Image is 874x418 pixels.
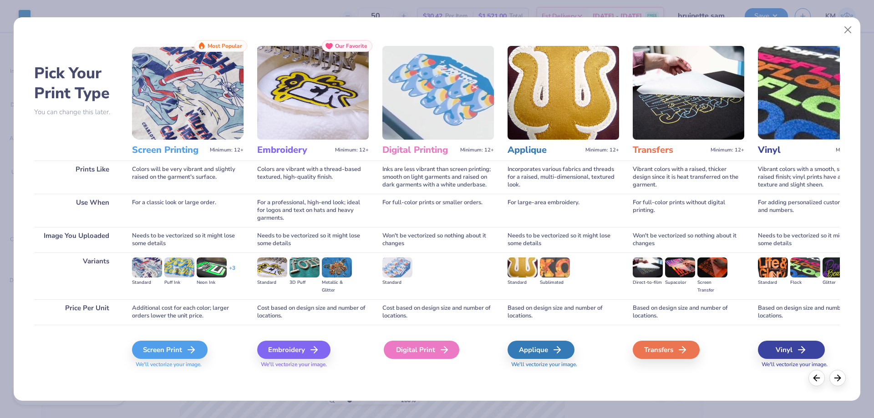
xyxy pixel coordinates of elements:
span: Minimum: 12+ [210,147,244,153]
h2: Pick Your Print Type [34,63,118,103]
div: For a classic look or large order. [132,194,244,227]
span: We'll vectorize your image. [257,361,369,368]
span: We'll vectorize your image. [758,361,869,368]
div: Standard [382,279,412,287]
div: Additional cost for each color; larger orders lower the unit price. [132,299,244,325]
h3: Transfers [633,144,707,156]
div: Cost based on design size and number of locations. [382,299,494,325]
div: Supacolor [665,279,695,287]
img: Supacolor [665,257,695,277]
div: Sublimated [540,279,570,287]
div: Won't be vectorized so nothing about it changes [633,227,744,252]
img: Puff Ink [164,257,194,277]
div: Inks are less vibrant than screen printing; smooth on light garments and raised on dark garments ... [382,161,494,194]
div: Standard [758,279,788,287]
div: Screen Transfer [697,279,727,294]
div: Variants [34,252,118,299]
h3: Embroidery [257,144,331,156]
div: Vibrant colors with a smooth, slightly raised finish; vinyl prints have a consistent texture and ... [758,161,869,194]
img: Direct-to-film [633,257,663,277]
h3: Screen Printing [132,144,206,156]
img: Screen Printing [132,46,244,140]
div: Screen Print [132,341,208,359]
img: Neon Ink [197,257,227,277]
div: Standard [508,279,538,287]
div: Standard [257,279,287,287]
div: Vinyl [758,341,825,359]
img: Transfers [633,46,744,140]
div: Colors will be very vibrant and slightly raised on the garment's surface. [132,161,244,194]
h3: Vinyl [758,144,832,156]
h3: Digital Printing [382,144,457,156]
div: Flock [790,279,820,287]
div: Metallic & Glitter [322,279,352,294]
button: Close [839,21,857,39]
div: Embroidery [257,341,330,359]
img: Embroidery [257,46,369,140]
div: Use When [34,194,118,227]
img: Applique [508,46,619,140]
div: Vibrant colors with a raised, thicker design since it is heat transferred on the garment. [633,161,744,194]
span: Our Favorite [335,43,367,49]
div: Transfers [633,341,700,359]
div: For full-color prints or smaller orders. [382,194,494,227]
div: Direct-to-film [633,279,663,287]
img: Glitter [823,257,853,277]
div: Needs to be vectorized so it might lose some details [758,227,869,252]
h3: Applique [508,144,582,156]
img: Sublimated [540,257,570,277]
div: Price Per Unit [34,299,118,325]
div: For a professional, high-end look; ideal for logos and text on hats and heavy garments. [257,194,369,227]
div: For full-color prints without digital printing. [633,194,744,227]
div: Needs to be vectorized so it might lose some details [508,227,619,252]
img: Standard [132,257,162,277]
span: Most Popular [208,43,242,49]
span: Minimum: 12+ [585,147,619,153]
span: Minimum: 12+ [335,147,369,153]
div: Incorporates various fabrics and threads for a raised, multi-dimensional, textured look. [508,161,619,194]
img: Standard [257,257,287,277]
div: Needs to be vectorized so it might lose some details [257,227,369,252]
span: We'll vectorize your image. [508,361,619,368]
div: Won't be vectorized so nothing about it changes [382,227,494,252]
div: Applique [508,341,574,359]
img: Metallic & Glitter [322,257,352,277]
div: For adding personalized custom names and numbers. [758,194,869,227]
div: Needs to be vectorized so it might lose some details [132,227,244,252]
div: Cost based on design size and number of locations. [257,299,369,325]
div: Puff Ink [164,279,194,287]
div: Based on design size and number of locations. [633,299,744,325]
div: Colors are vibrant with a thread-based textured, high-quality finish. [257,161,369,194]
div: Based on design size and number of locations. [508,299,619,325]
div: Based on design size and number of locations. [758,299,869,325]
div: Digital Print [384,341,459,359]
span: Minimum: 12+ [836,147,869,153]
img: Flock [790,257,820,277]
div: Prints Like [34,161,118,194]
span: Minimum: 12+ [711,147,744,153]
img: Standard [758,257,788,277]
div: For large-area embroidery. [508,194,619,227]
span: Minimum: 12+ [460,147,494,153]
div: 3D Puff [290,279,320,287]
div: Neon Ink [197,279,227,287]
img: Screen Transfer [697,257,727,277]
div: Standard [132,279,162,287]
div: Glitter [823,279,853,287]
span: We'll vectorize your image. [132,361,244,368]
div: Image You Uploaded [34,227,118,252]
img: 3D Puff [290,257,320,277]
p: You can change this later. [34,108,118,116]
img: Vinyl [758,46,869,140]
img: Standard [382,257,412,277]
img: Standard [508,257,538,277]
img: Digital Printing [382,46,494,140]
div: + 3 [229,264,235,280]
